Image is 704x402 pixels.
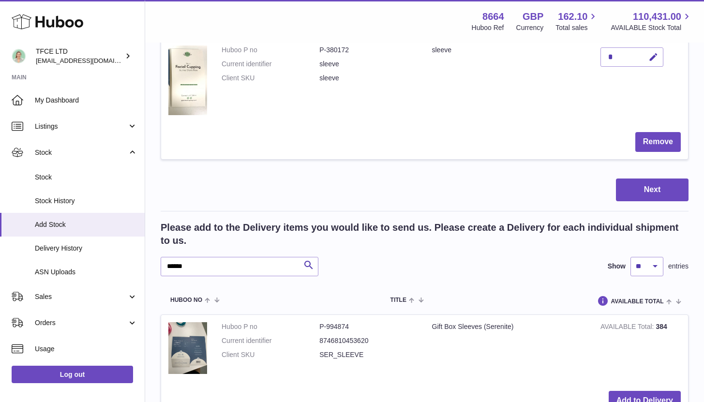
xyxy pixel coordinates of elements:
label: Show [608,262,626,271]
span: entries [668,262,689,271]
button: Next [616,179,689,201]
span: AVAILABLE Total [611,298,664,305]
span: Listings [35,122,127,131]
span: [EMAIL_ADDRESS][DOMAIN_NAME] [36,57,142,64]
span: Usage [35,344,137,354]
dd: sleeve [319,74,417,83]
dt: Current identifier [222,60,319,69]
span: Stock [35,148,127,157]
td: Gift Box Sleeves (Serenite) [425,315,593,384]
img: Gift Box Sleeves (Serenite) [168,322,207,374]
img: sleeve [168,45,207,116]
strong: AVAILABLE Total [600,323,656,333]
span: Huboo no [170,297,202,303]
strong: 8664 [482,10,504,23]
strong: GBP [523,10,543,23]
span: 110,431.00 [633,10,681,23]
span: Add Stock [35,220,137,229]
span: My Dashboard [35,96,137,105]
span: Stock [35,173,137,182]
dt: Client SKU [222,350,319,359]
h2: Please add to the Delivery items you would like to send us. Please create a Delivery for each ind... [161,221,689,247]
span: Orders [35,318,127,328]
div: TFCE LTD [36,47,123,65]
span: Total sales [555,23,599,32]
div: Huboo Ref [472,23,504,32]
dd: 8746810453620 [319,336,417,345]
dt: Huboo P no [222,45,319,55]
button: Remove [635,132,681,152]
dt: Client SKU [222,74,319,83]
dt: Current identifier [222,336,319,345]
dd: P-994874 [319,322,417,331]
dt: Huboo P no [222,322,319,331]
td: sleeve [425,38,593,125]
span: Title [390,297,406,303]
span: 162.10 [558,10,587,23]
dd: P-380172 [319,45,417,55]
a: Log out [12,366,133,383]
span: Delivery History [35,244,137,253]
span: AVAILABLE Stock Total [611,23,692,32]
a: 110,431.00 AVAILABLE Stock Total [611,10,692,32]
dd: SER_SLEEVE [319,350,417,359]
span: Sales [35,292,127,301]
div: Currency [516,23,544,32]
a: 162.10 Total sales [555,10,599,32]
span: Stock History [35,196,137,206]
dd: sleeve [319,60,417,69]
td: 384 [593,315,688,384]
img: hello@thefacialcuppingexpert.com [12,49,26,63]
span: ASN Uploads [35,268,137,277]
